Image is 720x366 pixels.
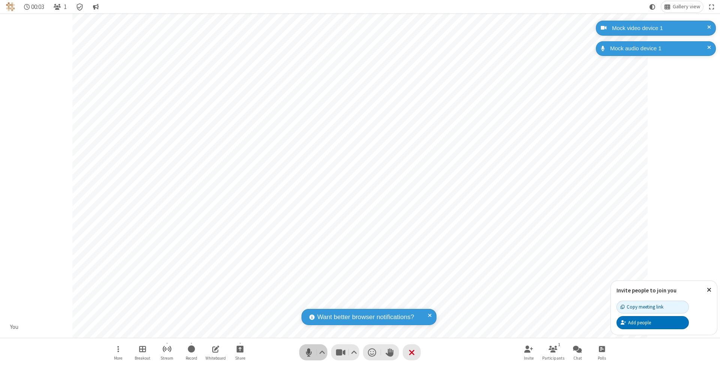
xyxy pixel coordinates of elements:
button: Video setting [349,344,359,360]
div: Copy meeting link [621,303,663,310]
span: More [114,356,122,360]
span: 1 [64,3,67,11]
button: Send a reaction [363,344,381,360]
span: Chat [573,356,582,360]
button: Conversation [90,1,102,12]
span: Record [186,356,197,360]
div: Meeting details Encryption enabled [73,1,87,12]
span: Participants [542,356,564,360]
button: Using system theme [646,1,658,12]
button: Open chat [566,342,589,363]
span: Polls [598,356,606,360]
div: Mock video device 1 [609,24,710,33]
button: Manage Breakout Rooms [131,342,154,363]
button: Open participant list [542,342,564,363]
label: Invite people to join you [616,287,676,294]
button: Open poll [591,342,613,363]
button: Raise hand [381,344,399,360]
div: Timer [21,1,48,12]
button: Start recording [180,342,202,363]
div: You [7,323,21,331]
div: 1 [556,341,562,348]
span: Gallery view [673,4,700,10]
button: Start streaming [156,342,178,363]
span: Stream [160,356,173,360]
button: Audio settings [317,344,327,360]
button: Add people [616,316,689,329]
button: Open participant list [50,1,70,12]
button: Close popover [701,281,717,299]
button: Fullscreen [706,1,717,12]
button: Stop video (⌘+Shift+V) [331,344,359,360]
button: Copy meeting link [616,301,689,313]
span: Invite [524,356,534,360]
div: Mock audio device 1 [607,44,710,53]
span: Breakout [135,356,150,360]
button: Invite participants (⌘+Shift+I) [517,342,540,363]
span: Share [235,356,245,360]
span: Want better browser notifications? [317,312,414,322]
button: Open shared whiteboard [204,342,227,363]
img: QA Selenium DO NOT DELETE OR CHANGE [6,2,15,11]
button: Change layout [661,1,703,12]
span: 00:03 [31,3,44,11]
button: Start sharing [229,342,251,363]
span: Whiteboard [205,356,226,360]
button: Open menu [107,342,129,363]
button: Mute (⌘+Shift+A) [299,344,327,360]
button: End or leave meeting [403,344,421,360]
